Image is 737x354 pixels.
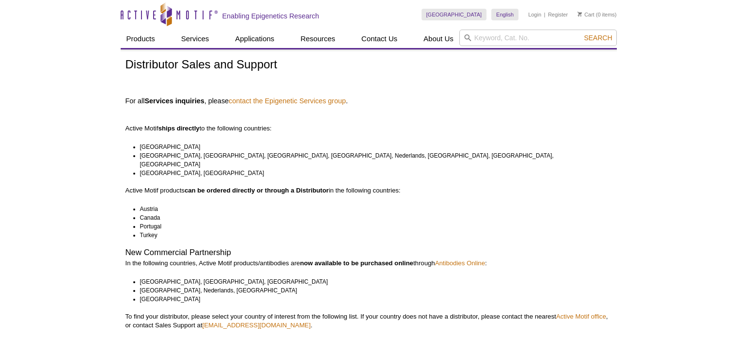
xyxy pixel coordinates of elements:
[125,248,612,257] h2: New Commercial Partnership
[140,286,603,295] li: [GEOGRAPHIC_DATA], Nederlands, [GEOGRAPHIC_DATA]
[140,213,603,222] li: Canada
[418,30,459,48] a: About Us
[548,11,568,18] a: Register
[125,312,612,330] p: To find your distributor, please select your country of interest from the following list. If your...
[295,30,341,48] a: Resources
[185,187,329,194] strong: can be ordered directly or through a Distributor
[222,12,319,20] h2: Enabling Epigenetics Research
[229,30,280,48] a: Applications
[459,30,617,46] input: Keyword, Cat. No.
[578,11,595,18] a: Cart
[578,12,582,16] img: Your Cart
[140,295,603,304] li: [GEOGRAPHIC_DATA]
[435,259,485,267] a: Antibodies Online
[140,151,603,169] li: [GEOGRAPHIC_DATA], [GEOGRAPHIC_DATA], [GEOGRAPHIC_DATA], [GEOGRAPHIC_DATA], Nederlands, [GEOGRAPH...
[356,30,403,48] a: Contact Us
[578,9,617,20] li: (0 items)
[140,277,603,286] li: [GEOGRAPHIC_DATA], [GEOGRAPHIC_DATA], [GEOGRAPHIC_DATA]
[584,34,612,42] span: Search
[125,186,612,195] p: Active Motif products in the following countries:
[422,9,487,20] a: [GEOGRAPHIC_DATA]
[229,97,346,105] a: contact the Epigenetic Services group
[125,259,612,268] p: In the following countries, Active Motif products/antibodies are through :
[121,30,161,48] a: Products
[125,107,612,133] p: Active Motif to the following countries:
[158,125,200,132] strong: ships directly
[125,97,612,105] h4: For all , please .
[140,222,603,231] li: Portugal
[203,322,311,329] a: [EMAIL_ADDRESS][DOMAIN_NAME]
[581,33,615,42] button: Search
[175,30,215,48] a: Services
[544,9,546,20] li: |
[144,97,204,105] strong: Services inquiries
[140,169,603,177] li: [GEOGRAPHIC_DATA], [GEOGRAPHIC_DATA]
[140,231,603,240] li: Turkey
[556,313,606,320] a: Active Motif office
[140,205,603,213] li: Austria
[528,11,541,18] a: Login
[491,9,518,20] a: English
[125,58,612,72] h1: Distributor Sales and Support
[140,143,603,151] li: [GEOGRAPHIC_DATA]
[300,259,413,267] strong: now available to be purchased online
